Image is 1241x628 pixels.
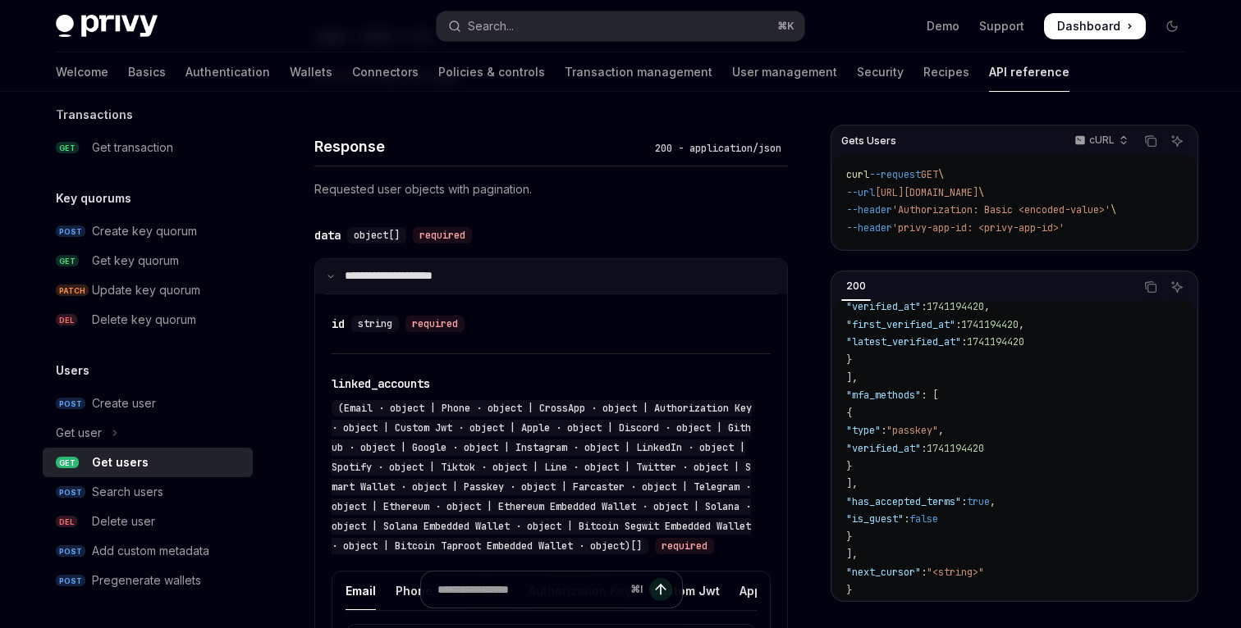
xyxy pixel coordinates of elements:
span: } [846,353,852,366]
a: DELDelete user [43,507,253,536]
span: : [881,424,886,437]
a: PATCHUpdate key quorum [43,275,253,305]
span: POST [56,575,85,587]
button: Send message [649,578,672,601]
span: 1741194420 [961,318,1019,331]
div: required [405,316,465,332]
div: Get key quorum [92,251,179,271]
span: Gets Users [841,134,896,148]
a: Security [857,52,904,92]
span: , [938,424,944,437]
h4: Response [314,135,648,157]
span: [URL][DOMAIN_NAME] [875,186,978,199]
span: GET [56,255,79,267]
span: } [846,460,852,473]
span: --header [846,221,892,234]
a: Dashboard [1044,13,1146,39]
a: Authentication [185,52,270,92]
a: Recipes [923,52,969,92]
span: , [990,495,996,508]
span: : [904,512,909,526]
p: Requested user objects with pagination. [314,180,788,199]
div: Search... [468,16,514,36]
a: Transaction management [565,52,712,92]
span: "first_verified_at" [846,318,955,331]
h5: Key quorums [56,189,131,208]
a: DELDelete key quorum [43,305,253,334]
span: --header [846,203,892,216]
div: required [413,227,472,243]
span: POST [56,398,85,410]
div: Get transaction [92,138,173,157]
div: Search users [92,482,163,502]
a: POSTSearch users [43,477,253,507]
span: \ [938,168,944,181]
a: POSTCreate key quorum [43,216,253,246]
span: curl [846,168,869,181]
div: linked_accounts [332,375,430,392]
span: string [358,317,392,330]
span: "has_accepted_terms" [846,495,961,508]
button: Toggle Get user section [43,418,253,448]
input: Ask a question... [437,571,624,608]
span: : [921,442,927,455]
a: Connectors [352,52,419,92]
button: Ask AI [1166,130,1188,152]
button: Copy the contents from the code block [1140,276,1161,298]
span: POST [56,545,85,557]
span: GET [56,142,79,154]
span: ⌘ K [777,20,795,33]
p: cURL [1089,134,1115,147]
div: id [332,316,345,332]
a: GETGet key quorum [43,246,253,275]
a: Welcome [56,52,108,92]
span: GET [921,168,938,181]
span: "mfa_methods" [846,389,921,402]
img: dark logo [56,15,158,38]
div: required [655,538,714,554]
span: : [ [921,389,938,402]
button: Toggle dark mode [1159,13,1185,39]
div: Create user [92,394,156,413]
div: Delete key quorum [92,310,196,330]
div: Delete user [92,512,155,531]
span: DEL [56,314,77,326]
a: POSTPregenerate wallets [43,566,253,595]
div: Get users [92,453,149,472]
div: 200 - application/json [648,140,788,157]
a: API reference [989,52,1069,92]
span: 1741194420 [967,335,1024,348]
span: } [846,530,852,544]
span: POST [56,225,85,238]
span: : [921,566,927,579]
span: : [961,495,967,508]
span: \ [978,186,984,199]
span: Dashboard [1057,18,1120,34]
span: "<string>" [927,566,984,579]
a: POSTCreate user [43,389,253,418]
div: Add custom metadata [92,541,209,561]
button: Open search [437,11,804,41]
span: 1741194420 [927,300,984,313]
a: Support [979,18,1024,34]
span: "verified_at" [846,300,921,313]
span: DEL [56,516,77,528]
a: Policies & controls [438,52,545,92]
span: 1741194420 [927,442,984,455]
h5: Users [56,361,89,380]
span: POST [56,486,85,498]
span: object[] [354,229,400,242]
span: : [921,300,927,313]
span: PATCH [56,284,89,297]
a: GETGet users [43,448,253,477]
span: 'Authorization: Basic <encoded-value>' [892,203,1110,216]
span: GET [56,457,79,469]
span: : [955,318,961,331]
a: User management [732,52,837,92]
span: ], [846,371,858,385]
span: : [961,335,967,348]
span: "latest_verified_at" [846,335,961,348]
span: false [909,512,938,526]
span: (Email · object | Phone · object | CrossApp · object | Authorization Key · object | Custom Jwt · ... [332,402,752,553]
button: Ask AI [1166,276,1188,298]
